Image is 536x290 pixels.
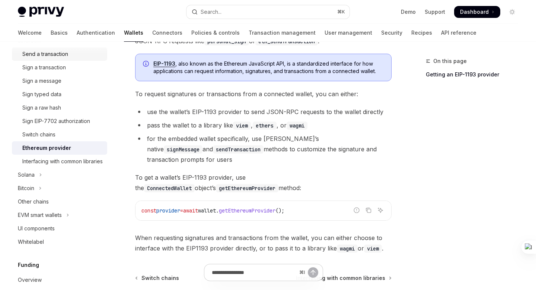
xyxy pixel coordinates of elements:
code: viem [364,245,382,253]
div: UI components [18,224,55,233]
div: Sign a message [22,76,61,85]
a: Whitelabel [12,235,107,249]
a: Security [381,24,402,42]
span: wallet [198,207,216,214]
a: Authentication [77,24,115,42]
a: Other chains [12,195,107,208]
a: UI components [12,222,107,235]
div: Ethereum provider [22,144,71,152]
li: for the embedded wallet specifically, use [PERSON_NAME]’s native and methods to customize the sig... [135,133,392,165]
button: Toggle Bitcoin section [12,182,107,195]
a: Basics [51,24,68,42]
a: Support [425,8,445,16]
div: Whitelabel [18,237,44,246]
a: Recipes [411,24,432,42]
code: getEthereumProvider [216,184,278,192]
a: Policies & controls [191,24,240,42]
div: Overview [18,275,42,284]
svg: Info [143,61,150,68]
li: use the wallet’s EIP-1193 provider to send JSON-RPC requests to the wallet directly [135,107,392,117]
div: Search... [201,7,221,16]
div: Sign EIP-7702 authorization [22,117,90,126]
span: ⌘ K [337,9,345,15]
a: Send a transaction [12,47,107,61]
input: Ask a question... [212,264,296,281]
span: To get a wallet’s EIP-1193 provider, use the object’s method: [135,172,392,193]
a: Dashboard [454,6,500,18]
code: signMessage [164,145,202,154]
a: Demo [401,8,416,16]
a: Sign a raw hash [12,101,107,114]
h5: Funding [18,261,39,269]
div: Bitcoin [18,184,34,193]
div: EVM smart wallets [18,211,62,220]
button: Toggle EVM smart wallets section [12,208,107,222]
span: , also known as the Ethereum JavaScript API, is a standardized interface for how applications can... [153,60,384,75]
div: Sign a raw hash [22,103,61,112]
span: . [216,207,219,214]
a: Connectors [152,24,182,42]
div: Send a transaction [22,50,68,59]
button: Ask AI [376,205,385,215]
span: await [183,207,198,214]
span: const [141,207,156,214]
a: Ethereum provider [12,141,107,155]
img: light logo [18,7,64,17]
span: getEthereumProvider [219,207,275,214]
span: = [180,207,183,214]
a: User management [325,24,372,42]
a: Sign EIP-7702 authorization [12,114,107,128]
span: To request signatures or transactions from a connected wallet, you can either: [135,89,392,99]
span: provider [156,207,180,214]
code: sendTransaction [213,145,264,154]
a: Sign typed data [12,88,107,101]
div: Sign typed data [22,90,61,99]
a: Sign a transaction [12,61,107,74]
code: ethers [253,122,277,130]
button: Open search [186,5,349,19]
button: Send message [308,267,318,278]
div: Interfacing with common libraries [22,157,103,166]
code: wagmi [287,122,307,130]
button: Copy the contents from the code block [364,205,373,215]
div: Other chains [18,197,49,206]
a: Overview [12,273,107,287]
a: Switch chains [12,128,107,141]
div: Solana [18,170,35,179]
button: Toggle dark mode [506,6,518,18]
a: Transaction management [249,24,316,42]
a: EIP-1193 [153,60,175,67]
button: Toggle Solana section [12,168,107,182]
a: Sign a message [12,74,107,88]
span: When requesting signatures and transactions from the wallet, you can either choose to interface w... [135,233,392,253]
a: Wallets [124,24,143,42]
span: On this page [433,57,467,66]
li: pass the wallet to a library like , , or [135,120,392,130]
a: Interfacing with common libraries [12,155,107,168]
a: Welcome [18,24,42,42]
code: wagmi [337,245,358,253]
span: (); [275,207,284,214]
code: viem [233,122,251,130]
button: Report incorrect code [352,205,361,215]
code: ConnectedWallet [144,184,195,192]
a: API reference [441,24,476,42]
span: Dashboard [460,8,489,16]
div: Sign a transaction [22,63,66,72]
div: Switch chains [22,130,55,139]
a: Getting an EIP-1193 provider [426,69,524,81]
